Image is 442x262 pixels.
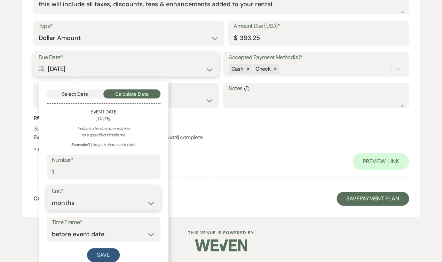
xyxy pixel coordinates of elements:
[52,186,155,196] label: Unit*
[234,33,237,43] div: $
[33,146,77,152] button: + AddReminder
[39,62,214,76] div: [DATE]
[52,155,155,165] label: Number*
[47,89,104,98] button: Select Date
[231,65,243,72] span: Cash
[47,142,160,148] div: 3 | days | before event date
[47,109,160,116] h5: Event Date
[52,217,155,228] label: Time Frame*
[33,125,95,132] i: Set reminders for this task.
[353,153,409,170] a: Preview Link
[234,21,404,31] label: Amount Due (USD)*
[228,53,403,63] label: Accepted Payment Method(s)*
[33,114,409,122] h3: Payment Reminder
[33,134,55,141] b: Example
[47,126,160,138] div: Indicate the due date relative to a specified timeframe
[168,134,178,141] i: until
[33,196,56,201] button: Cancel
[39,21,219,31] label: Type*
[255,65,270,72] span: Check
[103,89,160,98] button: Calculate Date
[337,192,409,206] button: SavePayment Plan
[33,124,409,142] p: : weekly | | 2 | months | before event date | | complete
[87,248,120,262] button: Save
[71,142,88,148] strong: Example:
[47,116,160,122] h6: [DATE]
[39,53,214,63] label: Due Date*
[228,84,403,94] label: Notes
[195,233,247,257] img: Weven Logo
